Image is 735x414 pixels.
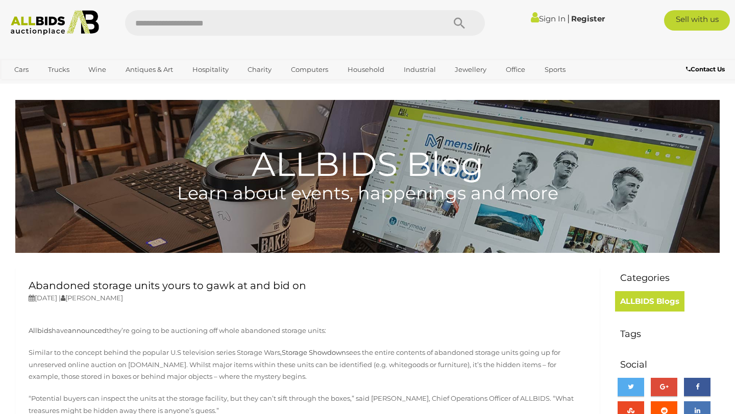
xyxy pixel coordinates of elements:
a: Computers [284,61,335,78]
a: Sports [538,61,572,78]
a: Cars [8,61,35,78]
h3: Categories [620,273,715,283]
a: Wine [82,61,113,78]
h3: Social [620,360,715,370]
h1: ALLBIDS Blog [15,100,720,183]
img: Allbids.com.au [6,10,105,35]
span: | [567,13,570,24]
a: Sell with us [664,10,730,31]
p: have they’re going to be auctioning off whole abandoned storage units: [29,325,586,337]
a: ALLBIDS Blogs [615,291,684,312]
p: Similar to the concept behind the popular U.S television series Storage Wars, sees the entire con... [29,347,586,382]
a: Industrial [397,61,443,78]
a: Office [499,61,532,78]
a: announced [68,326,107,334]
h2: Abandoned storage units yours to gawk at and bid on [29,280,586,291]
b: Contact Us [686,65,725,73]
button: Search [434,10,485,36]
p: [DATE] | [PERSON_NAME] [29,292,586,304]
a: [GEOGRAPHIC_DATA] [8,78,93,95]
a: Allbids [29,326,52,334]
a: Antiques & Art [119,61,180,78]
a: Charity [241,61,278,78]
a: Jewellery [448,61,493,78]
a: Contact Us [686,64,727,75]
a: Trucks [41,61,76,78]
a: Storage Showdown [282,348,346,356]
a: Household [341,61,391,78]
a: Sign In [531,14,566,23]
a: Hospitality [186,61,235,78]
h3: Tags [620,329,715,340]
h4: Learn about events, happenings and more [15,184,720,203]
a: Register [571,14,605,23]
